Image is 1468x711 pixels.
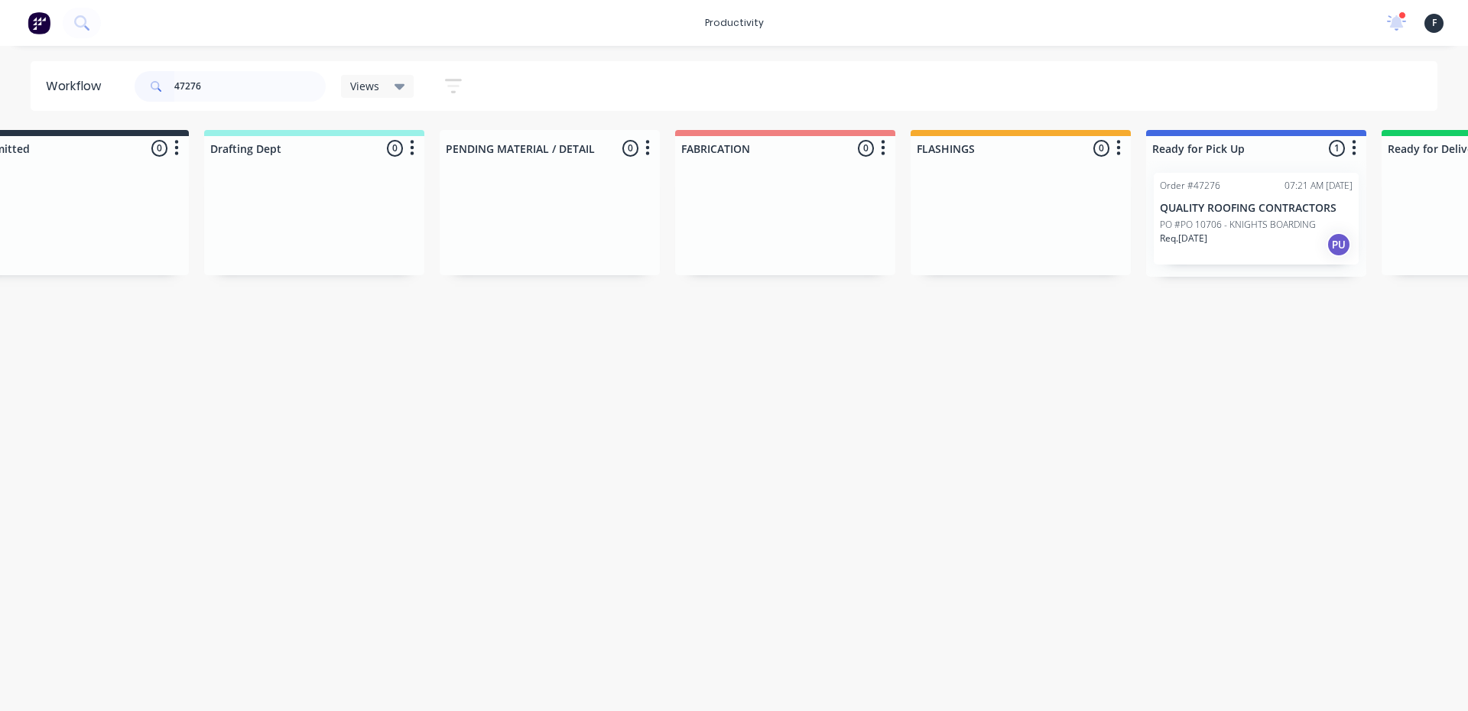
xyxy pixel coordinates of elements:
div: productivity [697,11,771,34]
div: 07:21 AM [DATE] [1284,179,1353,193]
input: Search for orders... [174,71,326,102]
div: Workflow [46,77,109,96]
div: Order #4727607:21 AM [DATE]QUALITY ROOFING CONTRACTORSPO #PO 10706 - KNIGHTS BOARDINGReq.[DATE]PU [1154,173,1359,265]
div: Order #47276 [1160,179,1220,193]
p: Req. [DATE] [1160,232,1207,245]
span: F [1432,16,1437,30]
p: QUALITY ROOFING CONTRACTORS [1160,202,1353,215]
div: PU [1327,232,1351,257]
p: PO #PO 10706 - KNIGHTS BOARDING [1160,218,1316,232]
span: Views [350,78,379,94]
img: Factory [28,11,50,34]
